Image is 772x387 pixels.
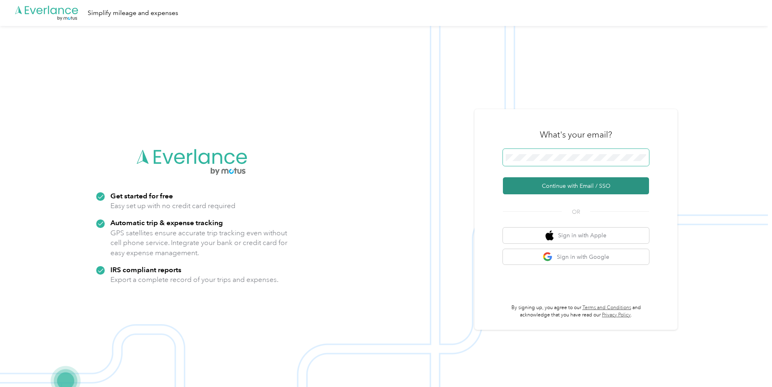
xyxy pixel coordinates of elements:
[88,8,178,18] div: Simplify mileage and expenses
[503,249,649,265] button: google logoSign in with Google
[110,191,173,200] strong: Get started for free
[110,218,223,227] strong: Automatic trip & expense tracking
[110,275,278,285] p: Export a complete record of your trips and expenses.
[503,228,649,243] button: apple logoSign in with Apple
[543,252,553,262] img: google logo
[503,177,649,194] button: Continue with Email / SSO
[602,312,631,318] a: Privacy Policy
[582,305,631,311] a: Terms and Conditions
[540,129,612,140] h3: What's your email?
[503,304,649,318] p: By signing up, you agree to our and acknowledge that you have read our .
[110,265,181,274] strong: IRS compliant reports
[110,201,235,211] p: Easy set up with no credit card required
[110,228,288,258] p: GPS satellites ensure accurate trip tracking even without cell phone service. Integrate your bank...
[562,208,590,216] span: OR
[546,230,554,241] img: apple logo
